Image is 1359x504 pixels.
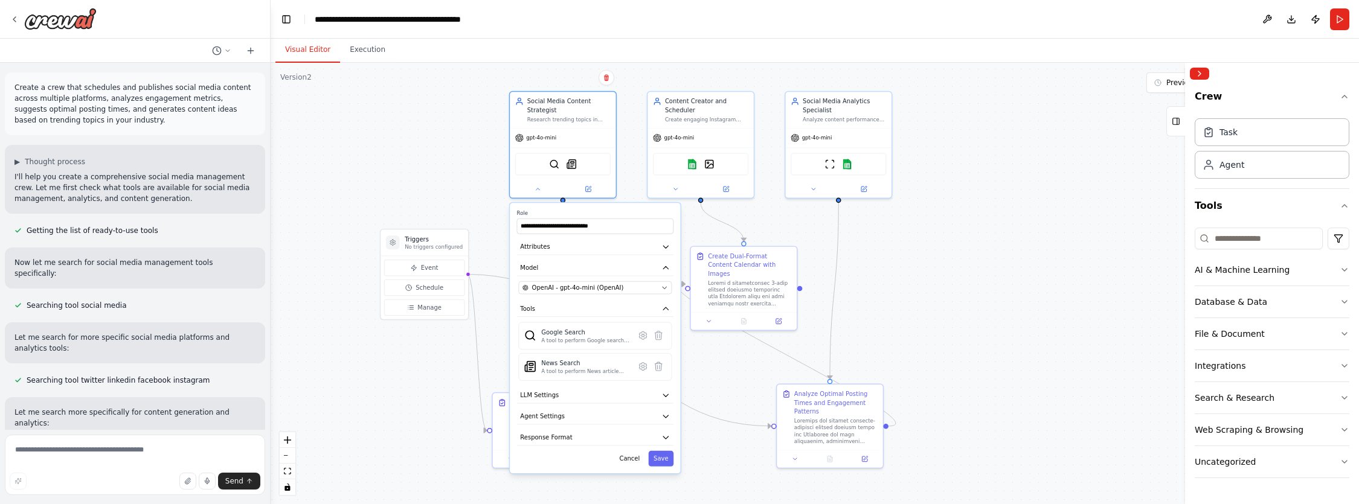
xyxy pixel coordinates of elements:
[518,281,672,294] button: OpenAI - gpt-4o-mini (OpenAI)
[564,184,612,194] button: Open in side panel
[541,337,630,344] div: A tool to perform Google search with a search_query.
[708,279,791,307] div: Loremi d sitametconsec 3-adip elitsed doeiusmo temporinc utla Etdolorem aliqu eni admi veniamqu n...
[647,91,754,199] div: Content Creator and SchedulerCreate engaging Instagram posts and comprehensive blog articles base...
[517,409,674,424] button: Agent Settings
[524,330,536,342] img: SerplyWebSearchTool
[802,135,832,141] span: gpt-4o-mini
[1180,63,1190,504] button: Toggle Sidebar
[517,239,674,255] button: Attributes
[384,260,464,276] button: Event
[520,264,538,272] span: Model
[526,135,556,141] span: gpt-4o-mini
[1195,446,1349,477] button: Uncategorized
[280,432,295,495] div: React Flow controls
[520,412,565,421] span: Agent Settings
[527,97,611,115] div: Social Media Content Strategist
[315,13,461,25] nav: breadcrumb
[14,157,20,167] span: ▶
[635,328,651,343] button: Configure tool
[665,97,748,115] div: Content Creator and Scheduler
[824,159,835,169] img: ScrapeWebsiteTool
[218,473,260,490] button: Send
[509,91,617,199] div: Social Media Content StrategistResearch trending topics in {industry}, analyze competitor content...
[384,279,464,296] button: Schedule
[416,283,443,292] span: Schedule
[676,279,897,430] g: Edge from 79c7f287-20fe-4c28-af00-78af094e10c8 to d6ae9382-58ad-4e05-afcb-1f6ec807123f
[405,243,463,250] p: No triggers configured
[14,407,255,429] p: Let me search more specifically for content generation and analytics:
[14,157,85,167] button: ▶Thought process
[549,159,559,169] img: SerplyWebSearchTool
[280,72,312,82] div: Version 2
[24,8,97,30] img: Logo
[10,473,27,490] button: Improve this prompt
[1195,350,1349,381] button: Integrations
[225,476,243,486] span: Send
[275,37,340,63] button: Visual Editor
[826,203,843,379] g: Edge from b6bfdeea-e01f-48c6-bcea-cd4a7629b2e3 to 79c7f287-20fe-4c28-af00-78af094e10c8
[517,301,674,317] button: Tools
[517,260,674,276] button: Model
[532,283,624,292] span: OpenAI - gpt-4o-mini (OpenAI)
[467,270,487,435] g: Edge from triggers to 5137dee9-e255-4ace-a871-59ea89a2a6b2
[405,235,463,243] h3: Triggers
[280,432,295,448] button: zoom in
[27,301,127,310] span: Searching tool social media
[1195,189,1349,223] button: Tools
[421,264,439,272] span: Event
[687,159,697,169] img: Google sheets
[1195,264,1290,276] div: AI & Machine Learning
[1195,424,1303,436] div: Web Scraping & Browsing
[702,184,751,194] button: Open in side panel
[567,159,577,169] img: SerplyNewsSearchTool
[1195,392,1274,404] div: Search & Research
[517,210,674,217] label: Role
[794,417,878,445] div: Loremips dol sitamet consecte-adipisci elitsed doeiusm tempo inc Utlaboree dol magn aliquaenim, a...
[520,433,572,442] span: Response Format
[1219,159,1244,171] div: Agent
[517,388,674,403] button: LLM Settings
[850,454,879,464] button: Open in side panel
[14,332,255,354] p: Let me search for more specific social media platforms and analytics tools:
[1195,296,1267,308] div: Database & Data
[1195,414,1349,445] button: Web Scraping & Browsing
[14,171,255,204] p: I'll help you create a comprehensive social media management crew. Let me first check what tools ...
[1195,254,1349,285] button: AI & Machine Learning
[380,229,469,320] div: TriggersNo triggers configuredEventScheduleManage
[280,479,295,495] button: toggle interactivity
[278,11,295,28] button: Hide left sidebar
[1146,72,1291,93] button: Previous executions
[541,359,630,367] div: News Search
[842,159,852,169] img: Google sheets
[1166,78,1238,88] span: Previous executions
[520,391,559,400] span: LLM Settings
[467,270,771,430] g: Edge from triggers to 79c7f287-20fe-4c28-af00-78af094e10c8
[690,246,797,330] div: Create Dual-Format Content Calendar with ImagesLoremi d sitametconsec 3-adip elitsed doeiusmo tem...
[649,451,674,467] button: Save
[803,97,886,115] div: Social Media Analytics Specialist
[635,359,651,374] button: Configure tool
[704,159,715,169] img: DallETool
[520,243,550,251] span: Attributes
[614,451,645,467] button: Cancel
[179,473,196,490] button: Upload files
[417,303,442,311] span: Manage
[1195,382,1349,413] button: Search & Research
[651,359,666,374] button: Delete tool
[524,360,536,372] img: SerplyNewsSearchTool
[199,473,216,490] button: Click to speak your automation idea
[776,384,884,468] div: Analyze Optimal Posting Times and Engagement PatternsLoremips dol sitamet consecte-adipisci elits...
[492,392,599,468] div: Research Industry Trends and Content IdeasResearch current trending topics, hashtags, and content...
[280,464,295,479] button: fit view
[280,448,295,464] button: zoom out
[696,203,748,241] g: Edge from e9418c22-408d-4398-8a33-9e26b9a92849 to d6ae9382-58ad-4e05-afcb-1f6ec807123f
[803,116,886,123] div: Analyze content performance patterns for Instagram and blog content, identify optimal posting tim...
[241,43,260,58] button: Start a new chat
[1195,360,1245,372] div: Integrations
[794,390,878,416] div: Analyze Optimal Posting Times and Engagement Patterns
[1195,286,1349,317] button: Database & Data
[14,257,255,279] p: Now let me search for social media management tools specifically:
[207,43,236,58] button: Switch to previous chat
[1195,113,1349,188] div: Crew
[1195,318,1349,349] button: File & Document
